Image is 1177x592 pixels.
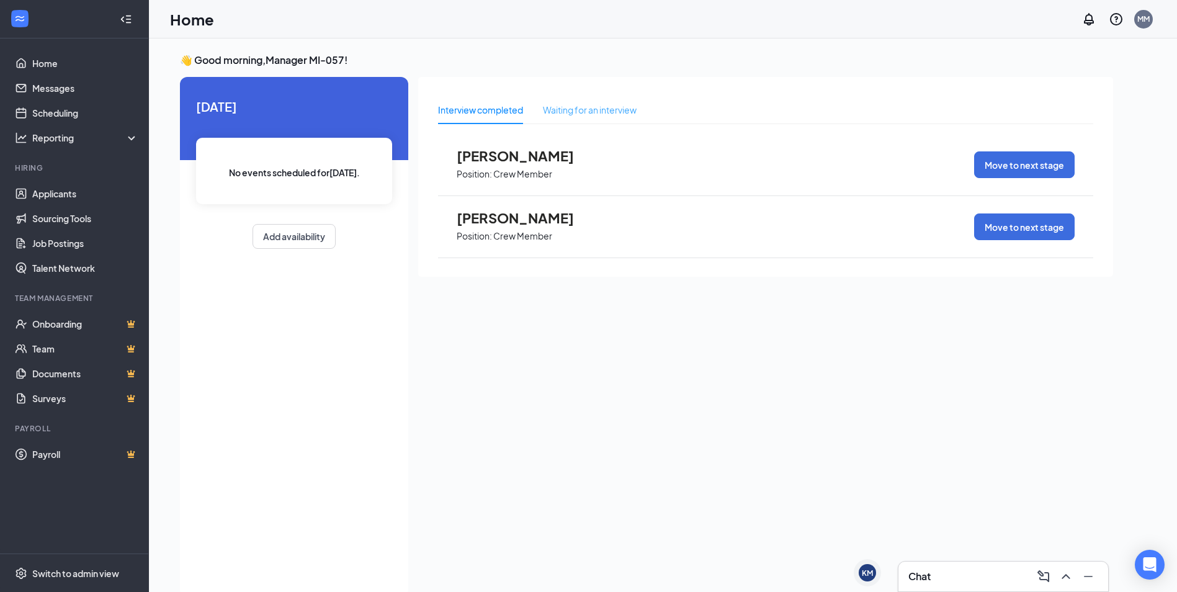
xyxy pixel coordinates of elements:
[457,168,492,180] p: Position:
[1109,12,1124,27] svg: QuestionInfo
[457,148,593,164] span: [PERSON_NAME]
[1081,569,1096,584] svg: Minimize
[543,103,637,117] div: Waiting for an interview
[1135,550,1165,580] div: Open Intercom Messenger
[32,336,138,361] a: TeamCrown
[196,97,392,116] span: [DATE]
[32,386,138,411] a: SurveysCrown
[32,256,138,280] a: Talent Network
[15,132,27,144] svg: Analysis
[974,151,1075,178] button: Move to next stage
[229,166,360,179] span: No events scheduled for [DATE] .
[493,230,552,242] p: Crew Member
[15,293,136,303] div: Team Management
[15,567,27,580] svg: Settings
[1036,569,1051,584] svg: ComposeMessage
[14,12,26,25] svg: WorkstreamLogo
[32,101,138,125] a: Scheduling
[1058,569,1073,584] svg: ChevronUp
[253,224,336,249] button: Add availability
[32,76,138,101] a: Messages
[1056,567,1076,586] button: ChevronUp
[32,231,138,256] a: Job Postings
[493,168,552,180] p: Crew Member
[457,230,492,242] p: Position:
[32,181,138,206] a: Applicants
[32,132,139,144] div: Reporting
[32,312,138,336] a: OnboardingCrown
[32,361,138,386] a: DocumentsCrown
[862,568,873,578] div: KM
[15,423,136,434] div: Payroll
[32,206,138,231] a: Sourcing Tools
[15,163,136,173] div: Hiring
[120,13,132,25] svg: Collapse
[1081,12,1096,27] svg: Notifications
[908,570,931,583] h3: Chat
[974,213,1075,240] button: Move to next stage
[1034,567,1054,586] button: ComposeMessage
[457,210,593,226] span: [PERSON_NAME]
[32,442,138,467] a: PayrollCrown
[1078,567,1098,586] button: Minimize
[32,567,119,580] div: Switch to admin view
[438,103,523,117] div: Interview completed
[170,9,214,30] h1: Home
[1137,14,1150,24] div: MM
[32,51,138,76] a: Home
[180,53,1113,67] h3: 👋 Good morning, Manager MI-057 !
